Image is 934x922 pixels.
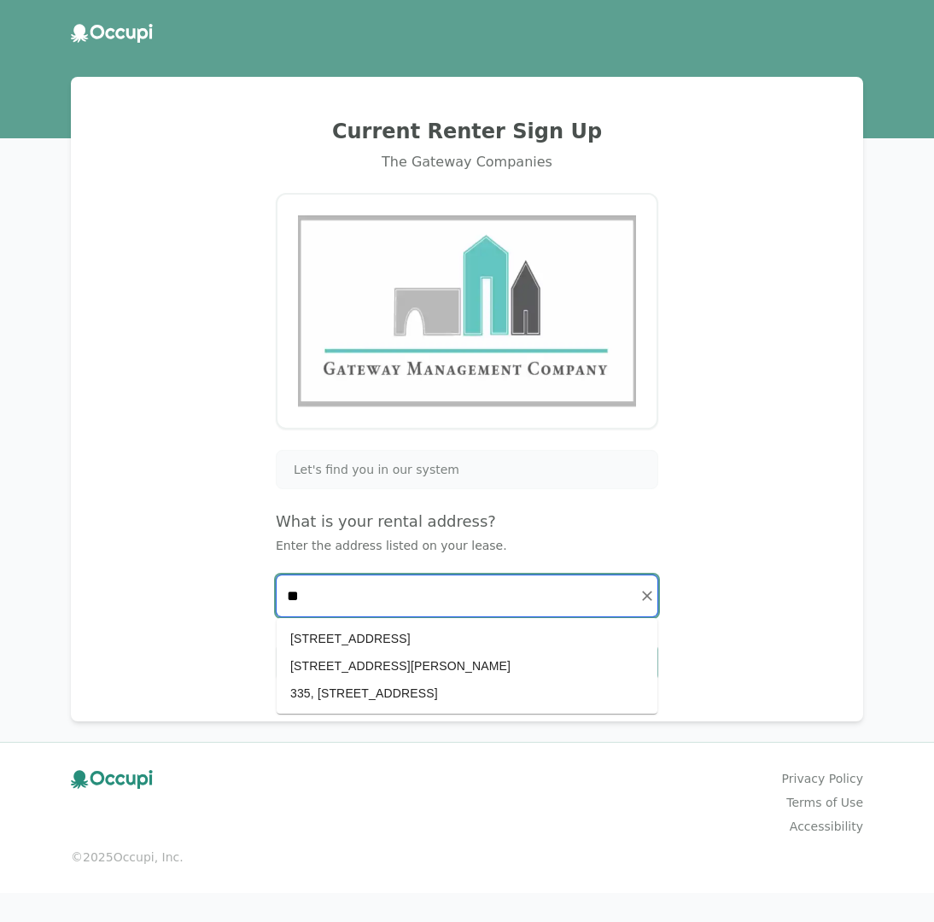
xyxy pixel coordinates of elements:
[277,575,657,616] input: Start typing...
[276,510,658,534] h4: What is your rental address?
[277,680,657,707] li: 335, [STREET_ADDRESS]
[276,537,658,554] p: Enter the address listed on your lease.
[277,652,657,680] li: [STREET_ADDRESS][PERSON_NAME]
[635,584,659,608] button: Clear
[71,849,863,866] small: © 2025 Occupi, Inc.
[298,215,636,407] img: Gateway Management
[786,794,863,811] a: Terms of Use
[277,625,657,652] li: [STREET_ADDRESS]
[790,818,863,835] a: Accessibility
[91,118,843,145] h2: Current Renter Sign Up
[294,461,459,478] span: Let's find you in our system
[91,152,843,172] div: The Gateway Companies
[782,770,863,787] a: Privacy Policy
